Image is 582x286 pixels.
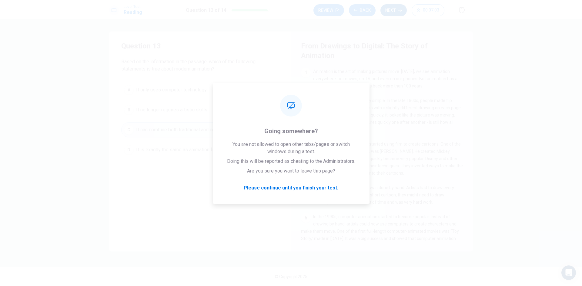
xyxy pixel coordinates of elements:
[275,274,307,279] span: © Copyright 2025
[380,4,407,16] button: Next
[301,185,454,205] span: For many years, all animation was done by hand. Artists had to draw every frame of the animation....
[313,4,344,16] button: Review
[136,106,208,113] span: It no longer requires artistic skills.
[301,184,311,194] div: 4
[301,213,311,223] div: 5
[136,86,207,94] span: It only uses computer technology.
[561,265,576,280] div: Open Intercom Messenger
[301,140,311,150] div: 3
[301,97,311,107] div: 2
[124,105,134,115] div: B
[121,122,279,137] button: CIt can combine both traditional and computer methods.
[136,126,251,133] span: It can combine both traditional and computer methods.
[301,214,459,248] span: In the 1990s, computer animation started to become popular. Instead of drawing by hand, artists c...
[124,145,134,155] div: D
[301,41,462,61] h4: From Drawings to Digital: The Story of Animation
[301,68,311,77] div: 1
[124,85,134,95] div: A
[136,146,237,153] span: It is exactly the same as animation from [DATE].
[121,102,279,117] button: BIt no longer requires artistic skills.
[124,125,134,135] div: C
[301,69,457,88] span: Animation is the art of making pictures move. [DATE], we see animation everywhere - in movies, on...
[121,41,279,51] h4: Question 13
[121,58,279,73] span: Based on the information in the passage, which of the following statements is true about modern a...
[121,142,279,157] button: DIt is exactly the same as animation from [DATE].
[423,8,439,13] span: 00:07:03
[121,82,279,97] button: AIt only uses computer technology.
[349,4,376,16] button: Back
[301,142,463,176] span: In the early 1900s, animators started using film to create cartoons. One of the most famous early...
[124,9,142,16] h1: Reading
[301,98,462,132] span: The first animations were very simple. In the late 1800s, people made flip books. These were smal...
[186,7,226,14] h1: Question 13 of 14
[124,5,142,9] span: Level Test
[412,4,444,16] button: 00:07:03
